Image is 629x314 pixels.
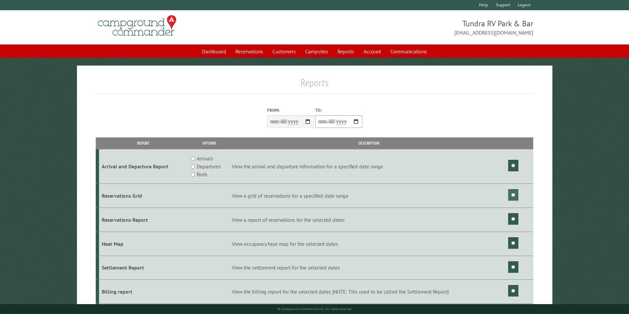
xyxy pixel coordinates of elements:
[231,256,507,280] td: View the settlement report for the selected dates
[231,232,507,256] td: View occupancy heat map for the selected dates
[267,107,314,113] label: From:
[301,45,332,58] a: Campsites
[99,184,188,208] td: Reservations Grid
[231,137,507,149] th: Description
[231,208,507,232] td: View a report of reservations for the selected dates
[360,45,385,58] a: Account
[277,307,352,311] small: © Campground Commander LLC. All rights reserved.
[315,107,362,113] label: To:
[231,45,267,58] a: Reservations
[198,45,230,58] a: Dashboard
[197,170,207,178] label: Both
[99,208,188,232] td: Reservations Report
[231,149,507,184] td: View the arrival and departure information for a specified date range
[96,13,178,39] img: Campground Commander
[386,45,431,58] a: Communications
[99,149,188,184] td: Arrival and Departure Report
[315,18,534,37] span: Tundra RV Park & Bar [EMAIL_ADDRESS][DOMAIN_NAME]
[188,137,230,149] th: Options
[96,76,534,94] h1: Reports
[99,256,188,280] td: Settlement Report
[231,280,507,304] td: View the billing report for the selected dates (NOTE: This used to be called the Settlement Report)
[268,45,300,58] a: Customers
[231,184,507,208] td: View a grid of reservations for a specified date range
[197,155,213,162] label: Arrivals
[197,162,221,170] label: Departures
[333,45,358,58] a: Reports
[99,137,188,149] th: Report
[99,280,188,304] td: Billing report
[99,232,188,256] td: Heat Map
